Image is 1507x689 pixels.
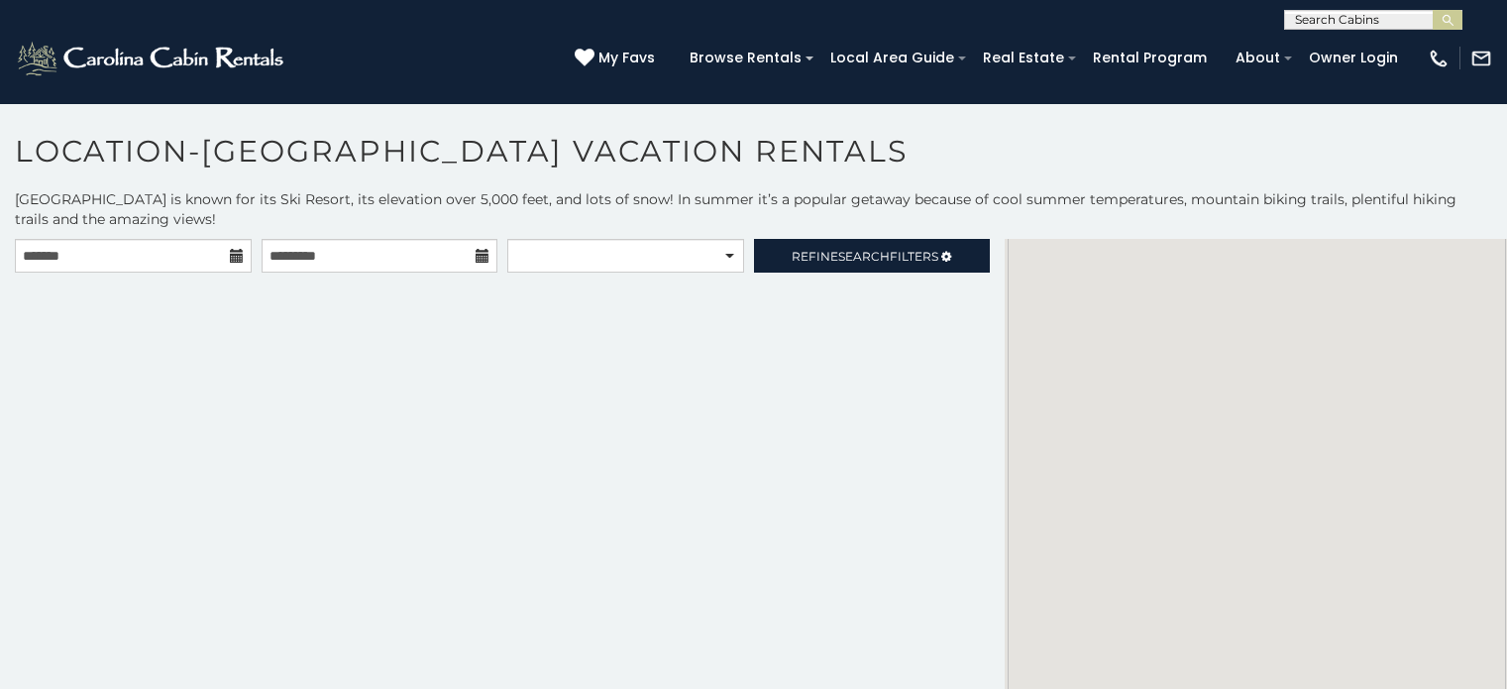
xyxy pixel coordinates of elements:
a: Owner Login [1299,43,1408,73]
span: My Favs [598,48,655,68]
a: About [1226,43,1290,73]
img: White-1-2.png [15,39,289,78]
a: Rental Program [1083,43,1217,73]
a: Real Estate [973,43,1074,73]
span: Refine Filters [792,249,938,264]
span: Search [838,249,890,264]
img: mail-regular-white.png [1470,48,1492,69]
a: Local Area Guide [820,43,964,73]
img: phone-regular-white.png [1428,48,1450,69]
a: My Favs [575,48,660,69]
a: RefineSearchFilters [754,239,991,273]
a: Browse Rentals [680,43,811,73]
